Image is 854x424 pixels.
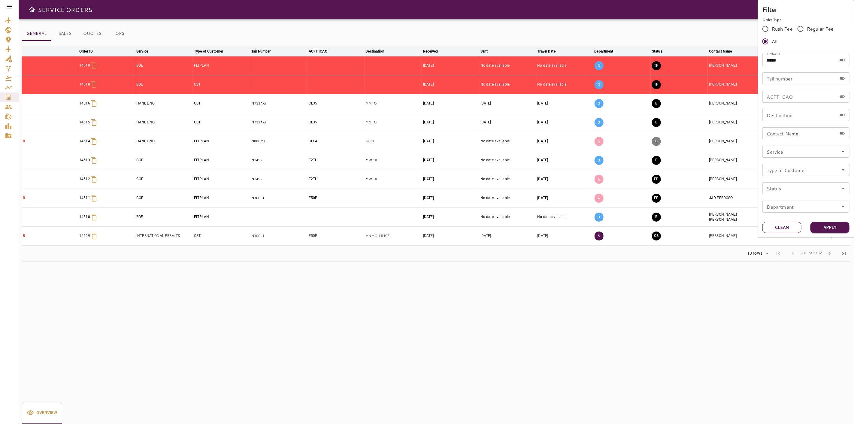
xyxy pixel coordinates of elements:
[810,222,849,233] button: Apply
[839,184,847,192] button: Open
[762,17,849,23] p: Order Type
[839,202,847,211] button: Open
[762,23,849,48] div: rushFeeOrder
[807,25,834,32] span: Regular Fee
[772,38,777,45] span: All
[839,147,847,156] button: Open
[767,51,782,56] label: Order ID
[762,5,849,14] h6: Filter
[772,25,793,32] span: Rush Fee
[762,222,801,233] button: Clean
[839,166,847,174] button: Open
